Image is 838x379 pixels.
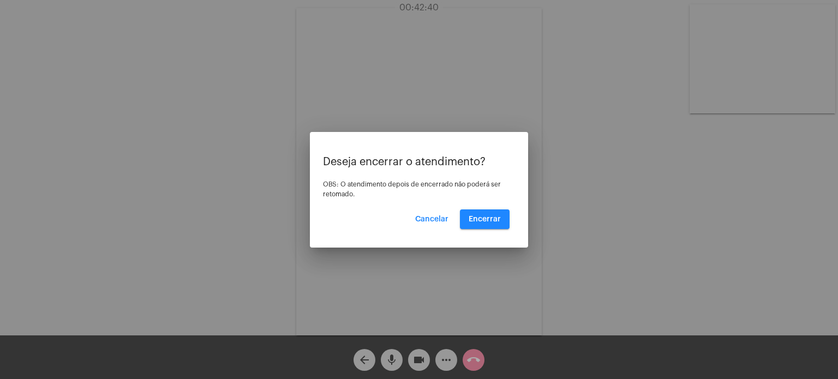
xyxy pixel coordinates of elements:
[460,209,510,229] button: Encerrar
[415,215,448,223] span: Cancelar
[323,181,501,197] span: OBS: O atendimento depois de encerrado não poderá ser retomado.
[323,156,515,168] p: Deseja encerrar o atendimento?
[406,209,457,229] button: Cancelar
[469,215,501,223] span: Encerrar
